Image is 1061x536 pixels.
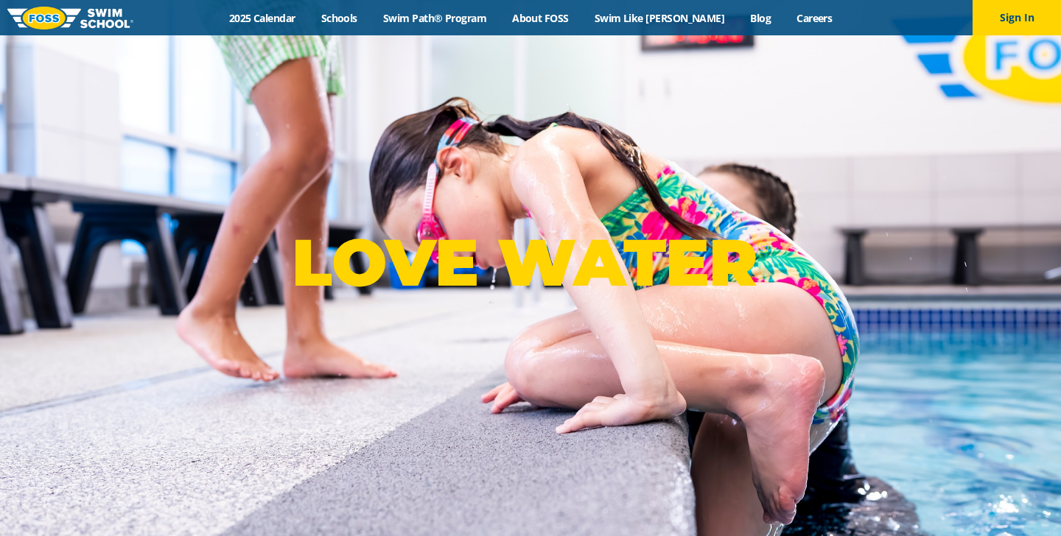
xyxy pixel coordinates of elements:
a: Blog [738,11,784,25]
a: About FOSS [500,11,582,25]
a: Swim Path® Program [370,11,499,25]
a: Swim Like [PERSON_NAME] [581,11,738,25]
a: Schools [308,11,370,25]
p: LOVE WATER [292,223,768,302]
a: 2025 Calendar [216,11,308,25]
img: FOSS Swim School Logo [7,7,133,29]
a: Careers [784,11,845,25]
sup: ® [757,238,768,256]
